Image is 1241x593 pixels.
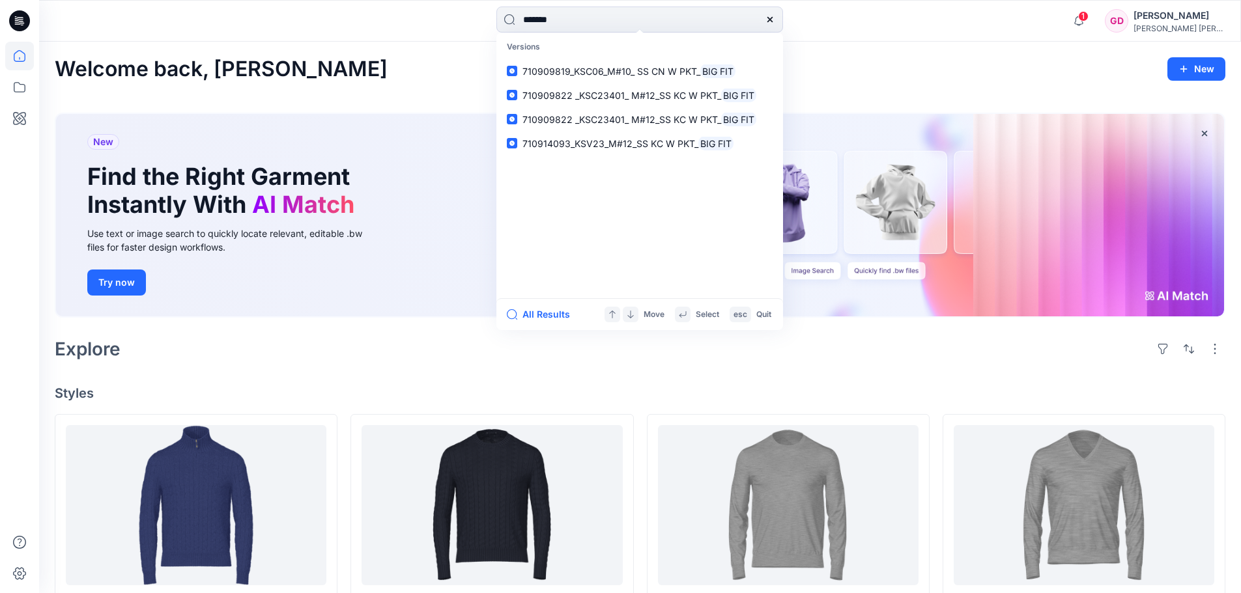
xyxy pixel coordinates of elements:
[499,59,780,83] a: 710909819_KSC06_M#10_ SS CN W PKT_BIG FIT
[522,90,721,101] span: 710909822 _KSC23401_ M#12_SS KC W PKT_
[93,134,113,150] span: New
[499,107,780,131] a: 710909822 _KSC23401_ M#12_SS KC W PKT_BIG FIT
[658,425,919,586] a: 710684957
[507,307,578,322] button: All Results
[87,227,380,254] div: Use text or image search to quickly locate relevant, editable .bw files for faster design workflows.
[1134,23,1225,33] div: [PERSON_NAME] [PERSON_NAME]
[87,163,361,219] h1: Find the Right Garment Instantly With
[252,190,354,219] span: AI Match
[87,269,146,296] button: Try now
[1078,11,1089,21] span: 1
[1105,9,1128,33] div: GD
[55,338,121,359] h2: Explore
[66,425,326,586] a: 710810814
[1134,8,1225,23] div: [PERSON_NAME]
[55,57,388,81] h2: Welcome back, [PERSON_NAME]
[522,114,721,125] span: 710909822 _KSC23401_ M#12_SS KC W PKT_
[522,138,698,149] span: 710914093_KSV23_M#12_SS KC W PKT_
[1167,57,1225,81] button: New
[499,83,780,107] a: 710909822 _KSC23401_ M#12_SS KC W PKT_BIG FIT
[696,308,719,322] p: Select
[954,425,1214,586] a: 710670789
[756,308,771,322] p: Quit
[698,136,734,151] mark: BIG FIT
[721,112,756,127] mark: BIG FIT
[734,308,747,322] p: esc
[644,308,664,322] p: Move
[499,35,780,59] p: Versions
[362,425,622,586] a: 710775885
[499,131,780,156] a: 710914093_KSV23_M#12_SS KC W PKT_BIG FIT
[721,88,756,103] mark: BIG FIT
[522,66,700,77] span: 710909819_KSC06_M#10_ SS CN W PKT_
[55,385,1225,401] h4: Styles
[700,64,735,79] mark: BIG FIT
